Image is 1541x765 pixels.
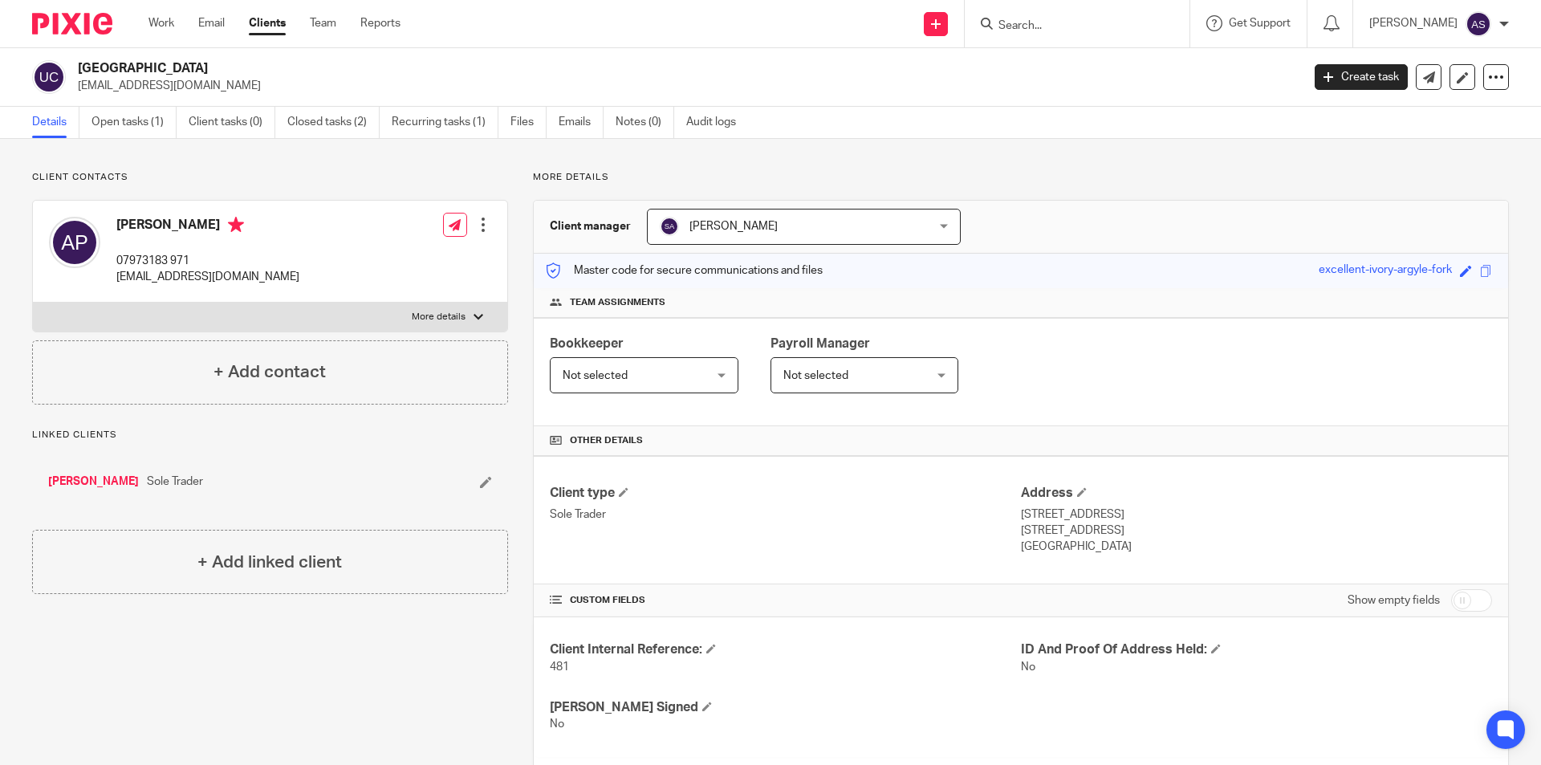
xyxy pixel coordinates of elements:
[689,221,778,232] span: [PERSON_NAME]
[78,60,1048,77] h2: [GEOGRAPHIC_DATA]
[1369,15,1458,31] p: [PERSON_NAME]
[546,262,823,279] p: Master code for secure communications and files
[198,15,225,31] a: Email
[360,15,400,31] a: Reports
[660,217,679,236] img: svg%3E
[228,217,244,233] i: Primary
[550,699,1021,716] h4: [PERSON_NAME] Signed
[616,107,674,138] a: Notes (0)
[1315,64,1408,90] a: Create task
[550,337,624,350] span: Bookkeeper
[1021,523,1492,539] p: [STREET_ADDRESS]
[550,594,1021,607] h4: CUSTOM FIELDS
[550,485,1021,502] h4: Client type
[49,217,100,268] img: svg%3E
[287,107,380,138] a: Closed tasks (2)
[32,171,508,184] p: Client contacts
[32,60,66,94] img: svg%3E
[147,474,203,490] span: Sole Trader
[997,19,1141,34] input: Search
[32,107,79,138] a: Details
[116,253,299,269] p: 07973183 971
[148,15,174,31] a: Work
[550,507,1021,523] p: Sole Trader
[249,15,286,31] a: Clients
[32,429,508,442] p: Linked clients
[91,107,177,138] a: Open tasks (1)
[1021,661,1035,673] span: No
[116,269,299,285] p: [EMAIL_ADDRESS][DOMAIN_NAME]
[78,78,1291,94] p: [EMAIL_ADDRESS][DOMAIN_NAME]
[32,13,112,35] img: Pixie
[559,107,604,138] a: Emails
[392,107,498,138] a: Recurring tasks (1)
[116,217,299,237] h4: [PERSON_NAME]
[1466,11,1491,37] img: svg%3E
[1319,262,1452,280] div: excellent-ivory-argyle-fork
[510,107,547,138] a: Files
[570,296,665,309] span: Team assignments
[48,474,139,490] a: [PERSON_NAME]
[563,370,628,381] span: Not selected
[412,311,466,323] p: More details
[783,370,848,381] span: Not selected
[1348,592,1440,608] label: Show empty fields
[550,218,631,234] h3: Client manager
[1021,641,1492,658] h4: ID And Proof Of Address Held:
[1021,485,1492,502] h4: Address
[550,718,564,730] span: No
[197,550,342,575] h4: + Add linked client
[1021,507,1492,523] p: [STREET_ADDRESS]
[550,661,569,673] span: 481
[1229,18,1291,29] span: Get Support
[686,107,748,138] a: Audit logs
[533,171,1509,184] p: More details
[213,360,326,385] h4: + Add contact
[189,107,275,138] a: Client tasks (0)
[310,15,336,31] a: Team
[770,337,870,350] span: Payroll Manager
[550,641,1021,658] h4: Client Internal Reference:
[1021,539,1492,555] p: [GEOGRAPHIC_DATA]
[570,434,643,447] span: Other details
